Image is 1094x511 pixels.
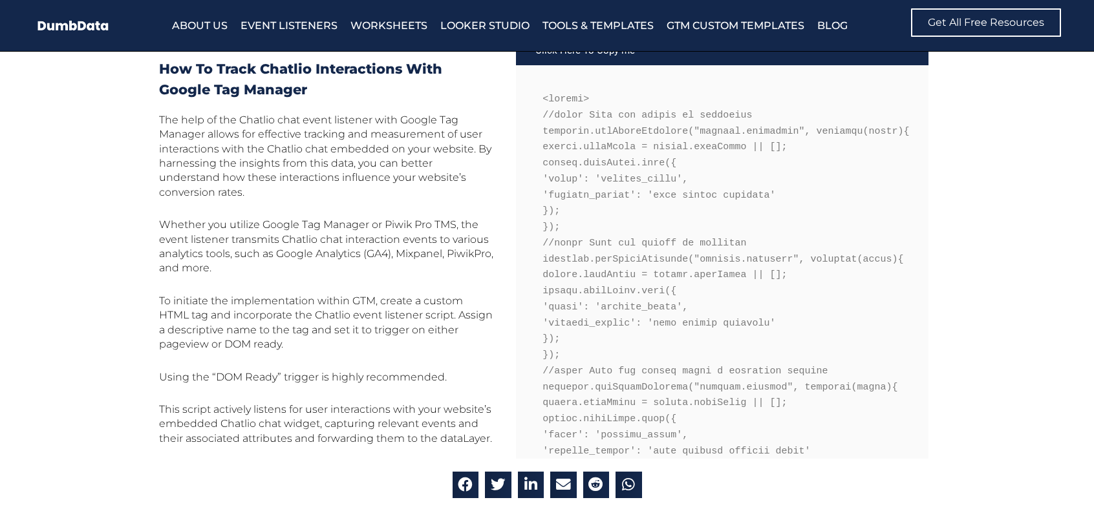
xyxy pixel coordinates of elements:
[817,17,848,35] a: Blog
[241,17,338,35] a: Event Listeners
[453,472,479,498] div: Share on facebook
[583,472,610,498] div: Share on reddit
[485,472,511,498] div: Share on twitter
[928,17,1044,28] span: Get All Free Resources
[667,17,804,35] a: GTM Custom Templates
[159,403,492,444] span: This script actively listens for user interactions with your website’s embedded Chatlio chat widg...
[542,17,654,35] a: Tools & Templates
[350,17,427,35] a: Worksheets
[159,114,491,198] span: The help of the Chatlio chat event listener with Google Tag Manager allows for effective tracking...
[440,17,530,35] a: Looker Studio
[518,472,544,498] div: Share on linkedin
[159,218,493,274] span: Whether you utilize Google Tag Manager or Piwik Pro TMS, the event listener transmits Chatlio cha...
[159,59,493,100] h2: How to track Chatlio Interactions with google tag manager
[616,472,642,498] div: Share on whatsapp
[159,295,493,350] span: To initiate the implementation within GTM, create a custom HTML tag and incorporate the Chatlio e...
[172,17,852,35] nav: Menu
[159,371,447,383] span: Using the “DOM Ready” trigger is highly recommended.
[172,17,228,35] a: About Us
[911,8,1061,37] a: Get All Free Resources
[550,472,577,498] div: Share on email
